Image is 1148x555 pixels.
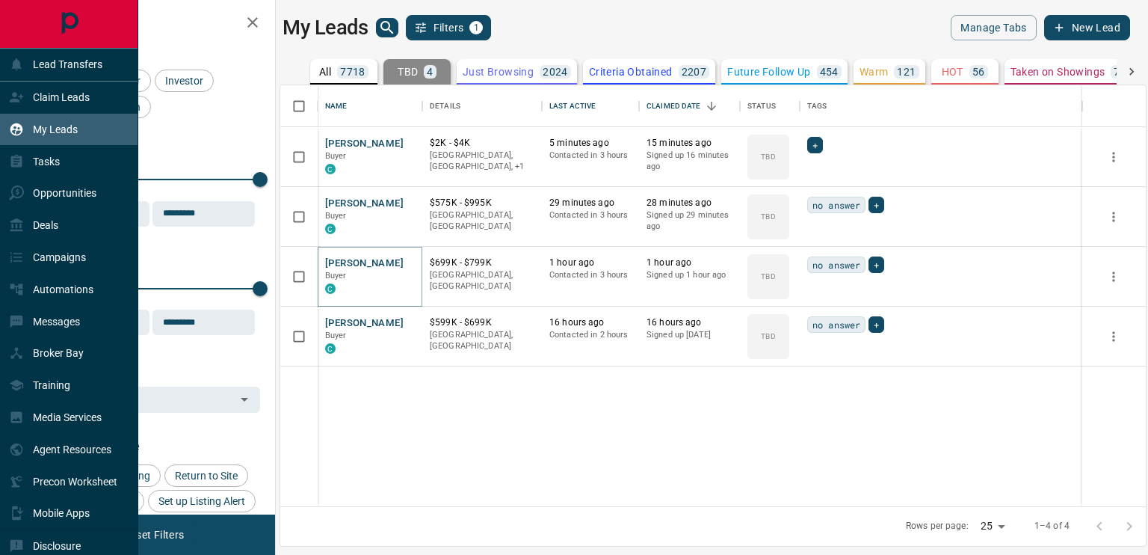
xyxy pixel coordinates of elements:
span: no answer [812,317,860,332]
div: Tags [807,85,827,127]
p: [GEOGRAPHIC_DATA], [GEOGRAPHIC_DATA] [430,329,534,352]
div: Claimed Date [646,85,701,127]
div: condos.ca [325,224,336,234]
h1: My Leads [283,16,368,40]
span: Buyer [325,271,347,280]
p: Just Browsing [463,67,534,77]
div: Status [740,85,800,127]
h2: Filters [48,15,260,33]
p: 56 [972,67,985,77]
p: Signed up 1 hour ago [646,269,732,281]
p: 16 hours ago [646,316,732,329]
p: [GEOGRAPHIC_DATA], [GEOGRAPHIC_DATA] [430,209,534,233]
p: Taken on Showings [1010,67,1105,77]
div: condos.ca [325,283,336,294]
div: Status [747,85,776,127]
span: + [874,257,879,272]
div: Name [318,85,422,127]
div: Details [430,85,460,127]
p: Signed up [DATE] [646,329,732,341]
p: TBD [761,211,775,222]
div: 25 [975,515,1010,537]
p: 1–4 of 4 [1034,520,1070,533]
div: Investor [155,70,214,92]
button: Filters1 [406,15,492,40]
span: 1 [471,22,481,33]
span: + [812,138,818,153]
span: Buyer [325,211,347,221]
span: no answer [812,197,860,212]
span: no answer [812,257,860,272]
p: 29 minutes ago [549,197,632,209]
div: Last Active [549,85,596,127]
p: Signed up 16 minutes ago [646,150,732,173]
p: TBD [761,271,775,282]
p: 5 minutes ago [549,137,632,150]
p: 454 [820,67,839,77]
span: Set up Listing Alert [153,495,250,507]
span: + [874,317,879,332]
button: [PERSON_NAME] [325,316,404,331]
button: [PERSON_NAME] [325,137,404,151]
p: 1 hour ago [646,257,732,269]
p: Rows per page: [906,520,969,533]
span: Buyer [325,151,347,161]
p: $2K - $4K [430,137,534,150]
div: + [868,316,884,333]
span: + [874,197,879,212]
span: Return to Site [170,470,243,482]
p: 15 minutes ago [646,137,732,150]
p: All [319,67,331,77]
p: 2024 [543,67,568,77]
p: 70 [1114,67,1126,77]
div: + [807,137,823,153]
p: Contacted in 3 hours [549,269,632,281]
p: 1 hour ago [549,257,632,269]
button: more [1102,325,1125,348]
p: 16 hours ago [549,316,632,329]
button: Reset Filters [114,522,194,548]
p: Contacted in 2 hours [549,329,632,341]
p: 28 minutes ago [646,197,732,209]
div: + [868,257,884,273]
div: condos.ca [325,343,336,354]
button: New Lead [1044,15,1130,40]
button: search button [376,18,398,37]
p: Signed up 29 minutes ago [646,209,732,233]
p: Toronto [430,150,534,173]
div: Set up Listing Alert [148,490,256,512]
p: 4 [427,67,433,77]
p: 7718 [340,67,365,77]
div: Last Active [542,85,639,127]
p: Criteria Obtained [589,67,673,77]
p: [GEOGRAPHIC_DATA], [GEOGRAPHIC_DATA] [430,269,534,292]
button: Sort [701,96,722,117]
p: $699K - $799K [430,257,534,269]
div: + [868,197,884,213]
button: [PERSON_NAME] [325,197,404,211]
p: Warm [860,67,889,77]
p: Future Follow Up [727,67,810,77]
button: Manage Tabs [951,15,1036,40]
p: Contacted in 3 hours [549,150,632,162]
div: Details [422,85,542,127]
p: 121 [897,67,916,77]
p: HOT [942,67,963,77]
p: TBD [761,151,775,162]
div: Return to Site [164,464,248,487]
span: Investor [160,75,209,87]
span: Buyer [325,331,347,340]
p: Contacted in 3 hours [549,209,632,221]
button: more [1102,146,1125,168]
div: Claimed Date [639,85,740,127]
button: [PERSON_NAME] [325,257,404,271]
p: TBD [761,331,775,342]
button: Open [234,389,255,410]
div: condos.ca [325,164,336,174]
p: TBD [398,67,418,77]
button: more [1102,206,1125,228]
p: $599K - $699K [430,316,534,329]
p: $575K - $995K [430,197,534,209]
button: more [1102,266,1125,288]
div: Name [325,85,348,127]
